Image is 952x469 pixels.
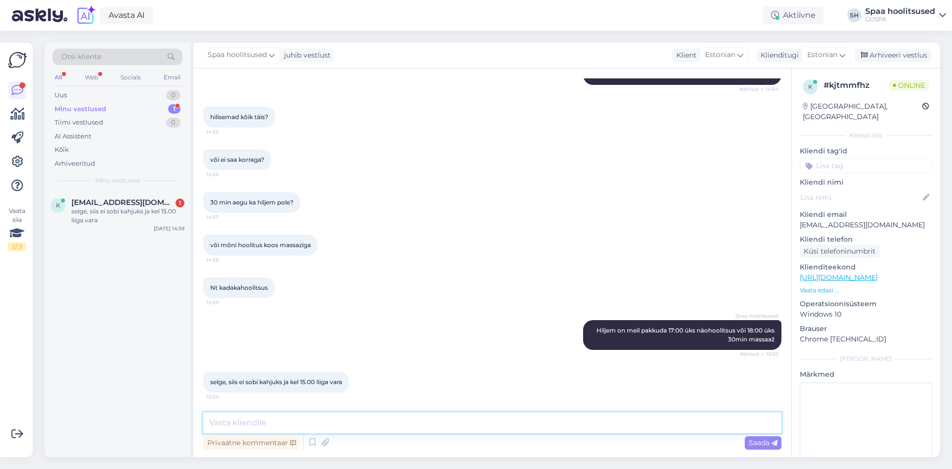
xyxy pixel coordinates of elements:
span: 14:57 [206,213,243,221]
div: Arhiveeritud [55,159,95,169]
span: Estonian [807,50,837,61]
div: Küsi telefoninumbrit [800,245,880,258]
div: selge, siis ei sobi kahjuks ja kel 15.00 liiga vara [71,207,184,225]
span: Otsi kliente [61,52,101,62]
p: Brauser [800,324,932,334]
div: GOSPA [865,15,935,23]
div: Spaa hoolitsused [865,7,935,15]
span: 14:55 [206,128,243,135]
p: Kliendi tag'id [800,146,932,156]
input: Lisa nimi [800,192,921,203]
span: k [808,83,813,90]
span: selge, siis ei sobi kahjuks ja kel 15.00 liiga vara [210,378,342,386]
span: 15:04 [206,393,243,401]
div: 2 / 3 [8,242,26,251]
p: [EMAIL_ADDRESS][DOMAIN_NAME] [800,220,932,230]
div: Uus [55,90,67,100]
p: Klienditeekond [800,262,932,272]
span: Spaa hoolitsused [735,312,778,320]
div: Socials [119,71,143,84]
span: k [56,201,60,209]
p: Kliendi nimi [800,177,932,188]
div: Klient [672,50,697,61]
div: 0 [166,90,180,100]
div: Kliendi info [800,131,932,140]
span: Nähtud ✓ 14:54 [739,85,778,93]
span: hilisemad kõik täis? [210,113,268,121]
span: 30 min aegu ka hiljem pole? [210,199,294,206]
span: Minu vestlused [95,176,140,185]
div: SH [847,8,861,22]
a: Spaa hoolitsusedGOSPA [865,7,946,23]
input: Lisa tag [800,158,932,173]
span: Saada [749,438,777,447]
span: Estonian [705,50,735,61]
div: Arhiveeri vestlus [855,49,931,62]
span: Online [889,80,929,91]
a: [URL][DOMAIN_NAME] [800,273,878,282]
div: [PERSON_NAME] [800,354,932,363]
div: Klienditugi [757,50,799,61]
p: Operatsioonisüsteem [800,299,932,309]
span: Nt kadakahoolitsus [210,284,268,291]
span: Hiljem on meil pakkuda 17:00 üks näohoolitsus või 18:00 üks 30min massaaž [596,327,776,343]
p: Kliendi email [800,209,932,220]
div: Tiimi vestlused [55,118,103,128]
img: explore-ai [75,5,96,26]
span: või mõni hoolitus koos massaziga [210,241,311,249]
div: Privaatne kommentaar [203,436,300,450]
p: Märkmed [800,369,932,380]
div: 0 [166,118,180,128]
img: Askly Logo [8,51,27,69]
div: # kjtmmfhz [824,79,889,91]
p: Windows 10 [800,309,932,320]
p: Vaata edasi ... [800,286,932,295]
div: Minu vestlused [55,104,106,114]
p: Chrome [TECHNICAL_ID] [800,334,932,344]
span: kajavoo@gmail.com [71,198,175,207]
div: All [53,71,64,84]
span: 14:59 [206,299,243,306]
span: 14:58 [206,256,243,264]
div: 1 [168,104,180,114]
div: Aktiivne [763,6,824,24]
div: AI Assistent [55,132,91,141]
div: Vaata siia [8,206,26,251]
p: Kliendi telefon [800,234,932,245]
div: [DATE] 14:59 [154,225,184,232]
span: Nähtud ✓ 15:03 [740,350,778,358]
div: Kõik [55,145,69,155]
span: 14:56 [206,171,243,178]
span: Spaa hoolitsused [208,50,267,61]
a: Avasta AI [100,7,153,24]
span: või ei saa korraga? [210,156,264,163]
div: 1 [176,199,184,207]
div: juhib vestlust [280,50,331,61]
div: Email [162,71,182,84]
div: [GEOGRAPHIC_DATA], [GEOGRAPHIC_DATA] [803,101,922,122]
div: Web [83,71,100,84]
